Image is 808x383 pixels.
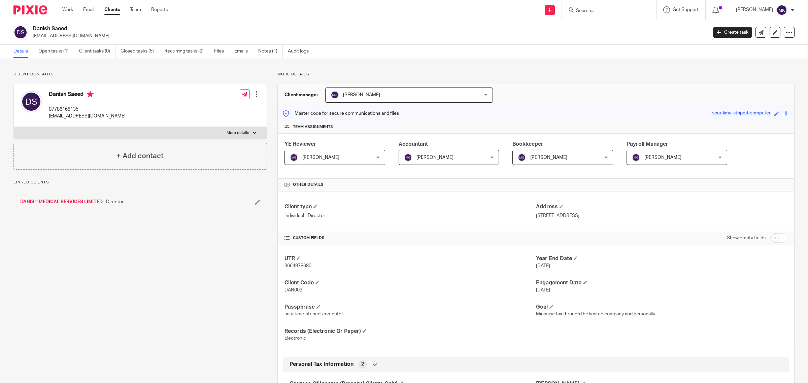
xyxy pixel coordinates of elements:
[234,45,253,58] a: Emails
[361,361,364,368] span: 2
[284,336,306,341] span: Electronic
[277,72,795,77] p: More details
[62,6,73,13] a: Work
[284,212,536,219] p: Individual - Director
[416,155,453,160] span: [PERSON_NAME]
[290,361,353,368] span: Personal Tax Information
[116,151,164,161] h4: + Add contact
[151,6,168,13] a: Reports
[49,91,126,99] h4: Danish Saeed
[21,91,42,112] img: svg%3E
[727,235,766,241] label: Show empty fields
[13,5,47,14] img: Pixie
[536,212,787,219] p: [STREET_ADDRESS]
[284,264,311,268] span: 3664978680
[575,8,636,14] input: Search
[632,153,640,162] img: svg%3E
[776,5,787,15] img: svg%3E
[293,182,324,187] span: Other details
[712,110,771,117] div: sour-lime-striped-computer
[121,45,159,58] a: Closed tasks (5)
[83,6,94,13] a: Email
[13,45,33,58] a: Details
[130,6,141,13] a: Team
[536,279,787,286] h4: Engagement Date
[673,7,699,12] span: Get Support
[536,304,787,311] h4: Goal
[87,91,94,98] i: Primary
[13,72,267,77] p: Client contacts
[284,92,318,98] h3: Client manager
[284,312,343,316] span: sour-lime-striped-computer
[283,110,399,117] p: Master code for secure communications and files
[736,6,773,13] p: [PERSON_NAME]
[644,155,681,160] span: [PERSON_NAME]
[164,45,209,58] a: Recurring tasks (2)
[536,255,787,262] h4: Year End Date
[13,180,267,185] p: Linked clients
[530,155,567,160] span: [PERSON_NAME]
[290,153,298,162] img: svg%3E
[536,203,787,210] h4: Address
[302,155,339,160] span: [PERSON_NAME]
[284,279,536,286] h4: Client Code
[49,113,126,119] p: [EMAIL_ADDRESS][DOMAIN_NAME]
[227,130,249,136] p: More details
[33,25,569,32] h2: Danish Saeed
[284,288,302,292] span: DAN002
[404,153,412,162] img: svg%3E
[49,106,126,113] p: 07786168135
[284,203,536,210] h4: Client type
[284,304,536,311] h4: Passphrase
[627,141,668,147] span: Payroll Manager
[512,141,543,147] span: Bookkeeper
[104,6,120,13] a: Clients
[293,124,333,130] span: Team assignments
[284,235,536,241] h4: CUSTOM FIELDS
[536,288,550,292] span: [DATE]
[343,93,380,97] span: [PERSON_NAME]
[284,255,536,262] h4: UTR
[33,33,703,39] p: [EMAIL_ADDRESS][DOMAIN_NAME]
[536,312,655,316] span: Minimise tax through the limited company and personally
[288,45,314,58] a: Audit logs
[284,328,536,335] h4: Records (Electronic Or Paper)
[331,91,339,99] img: svg%3E
[518,153,526,162] img: svg%3E
[214,45,229,58] a: Files
[536,264,550,268] span: [DATE]
[20,199,103,205] a: DANISH MEDICAL SERVICES LIMITED
[258,45,283,58] a: Notes (1)
[79,45,115,58] a: Client tasks (0)
[13,25,28,39] img: svg%3E
[106,199,124,205] span: Director
[399,141,428,147] span: Accountant
[713,27,752,38] a: Create task
[284,141,316,147] span: YE Reviewer
[38,45,74,58] a: Open tasks (1)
